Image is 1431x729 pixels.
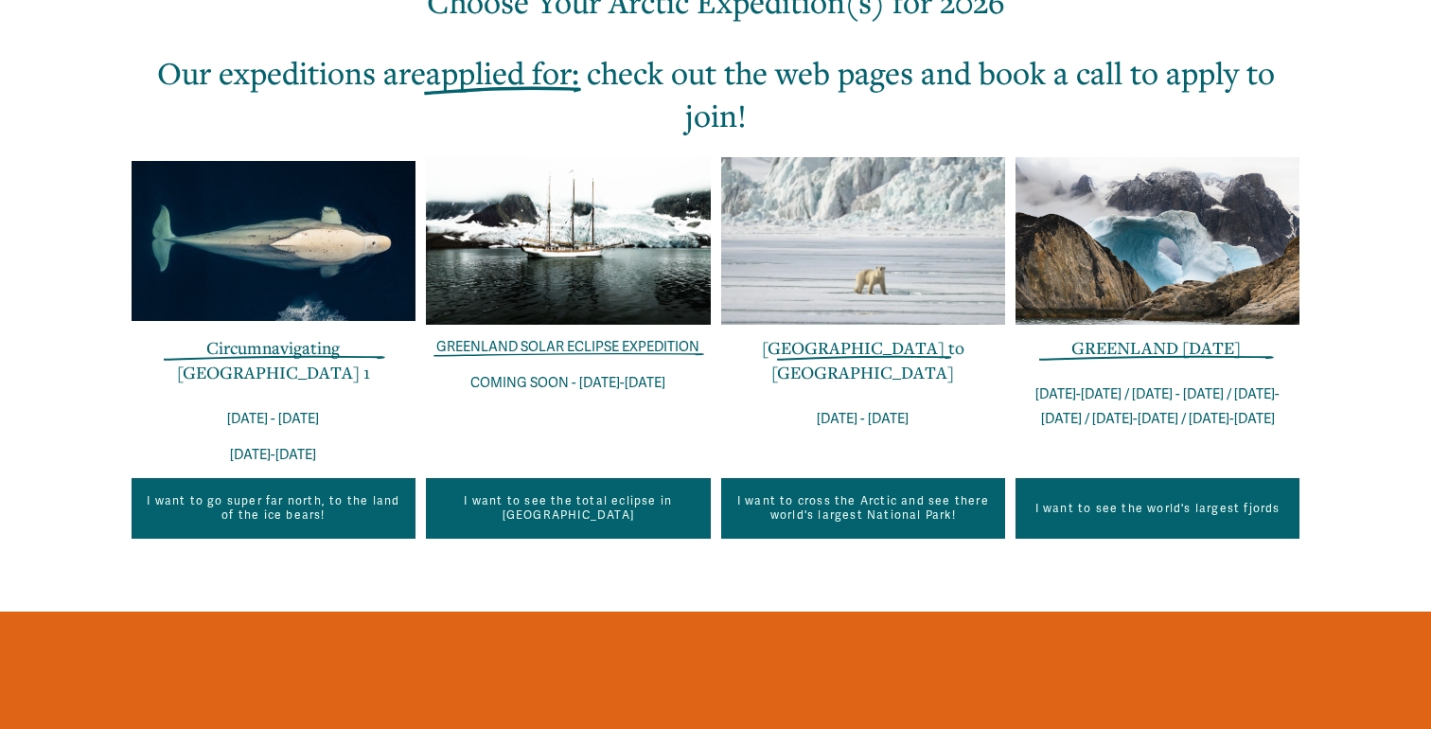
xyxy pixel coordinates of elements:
[721,407,1005,432] p: [DATE] - [DATE]
[436,339,699,355] a: GREENLAND SOLAR ECLIPSE EXPEDITION
[177,336,370,383] a: Circumnavigating [GEOGRAPHIC_DATA] 1
[426,52,572,93] span: applied for
[132,51,1300,136] h2: Our expeditions are : check out the web pages and book a call to apply to join!
[426,371,710,396] p: COMING SOON - [DATE]-[DATE]
[132,407,415,432] p: [DATE] - [DATE]
[426,478,710,539] a: I want to see the total eclipse in [GEOGRAPHIC_DATA]
[721,478,1005,539] a: I want to cross the Arctic and see there world's largest National Park!
[132,443,415,468] p: [DATE]-[DATE]
[762,336,964,383] a: [GEOGRAPHIC_DATA] to [GEOGRAPHIC_DATA]
[132,478,415,539] a: I want to go super far north, to the land of the ice bears!
[1016,478,1299,539] a: I want to see the world's largest fjords
[1016,382,1299,432] p: [DATE]-[DATE] / [DATE] - [DATE] / [DATE]-[DATE] / [DATE]-[DATE] / [DATE]-[DATE]
[1071,336,1241,359] a: GREENLAND [DATE]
